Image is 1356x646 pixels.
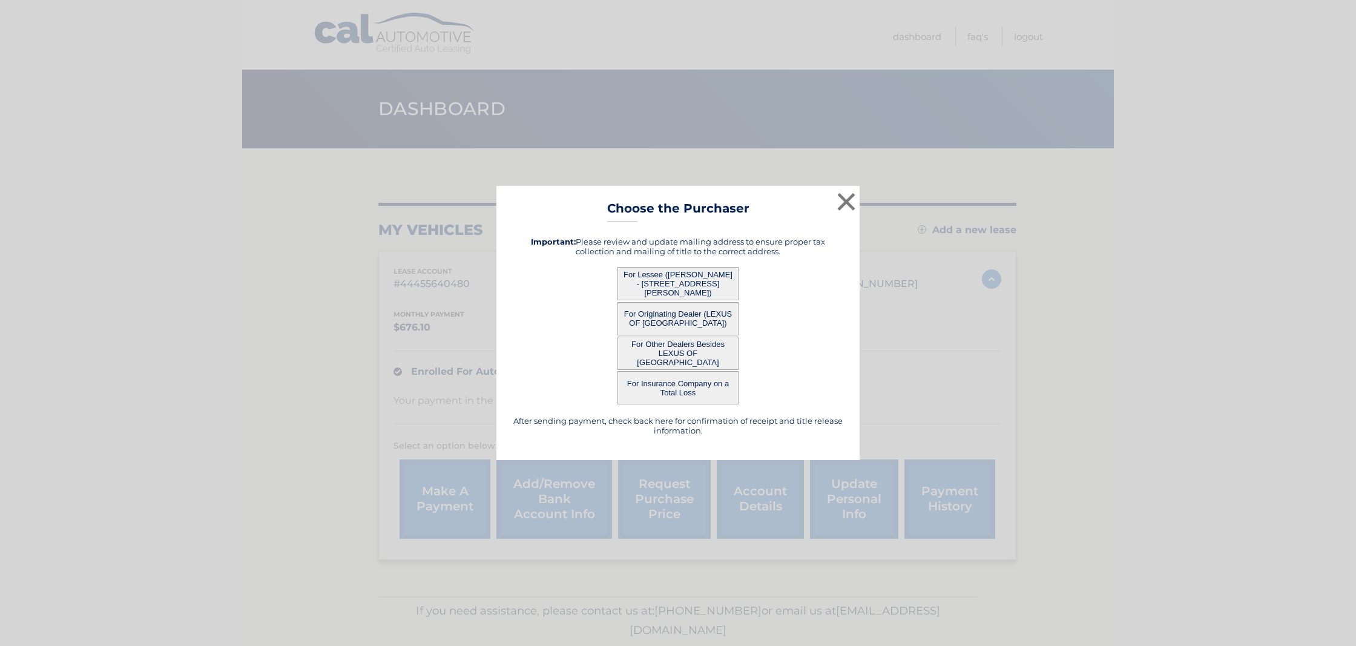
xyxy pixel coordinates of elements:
[617,337,739,370] button: For Other Dealers Besides LEXUS OF [GEOGRAPHIC_DATA]
[617,267,739,300] button: For Lessee ([PERSON_NAME] - [STREET_ADDRESS][PERSON_NAME])
[512,237,844,256] h5: Please review and update mailing address to ensure proper tax collection and mailing of title to ...
[607,201,749,222] h3: Choose the Purchaser
[531,237,576,246] strong: Important:
[512,416,844,435] h5: After sending payment, check back here for confirmation of receipt and title release information.
[617,371,739,404] button: For Insurance Company on a Total Loss
[617,302,739,335] button: For Originating Dealer (LEXUS OF [GEOGRAPHIC_DATA])
[834,190,858,214] button: ×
